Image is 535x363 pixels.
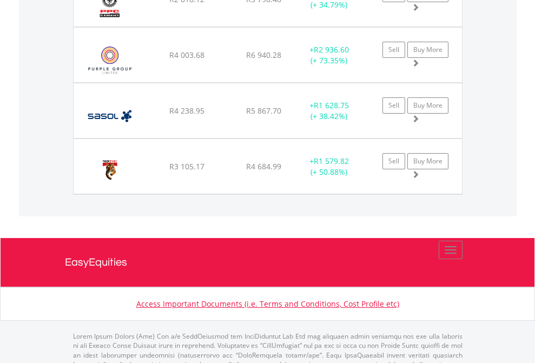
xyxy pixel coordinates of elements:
img: EQU.ZA.PPE.png [79,41,141,80]
img: EQU.ZA.SOL.png [79,97,140,135]
a: Sell [382,153,405,169]
a: Sell [382,97,405,114]
span: R4 003.68 [169,50,204,60]
span: R4 238.95 [169,105,204,116]
div: + (+ 73.35%) [295,44,363,66]
span: R5 867.70 [246,105,281,116]
a: Sell [382,42,405,58]
span: R1 628.75 [314,100,349,110]
a: EasyEquities [65,238,471,287]
span: R3 105.17 [169,161,204,171]
a: Buy More [407,42,448,58]
span: R1 579.82 [314,156,349,166]
span: R6 940.28 [246,50,281,60]
div: + (+ 50.88%) [295,156,363,177]
a: Buy More [407,153,448,169]
a: Buy More [407,97,448,114]
div: + (+ 38.42%) [295,100,363,122]
img: EQU.ZA.TBS.png [79,153,140,191]
span: R4 684.99 [246,161,281,171]
span: R2 936.60 [314,44,349,55]
a: Access Important Documents (i.e. Terms and Conditions, Cost Profile etc) [136,299,399,309]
